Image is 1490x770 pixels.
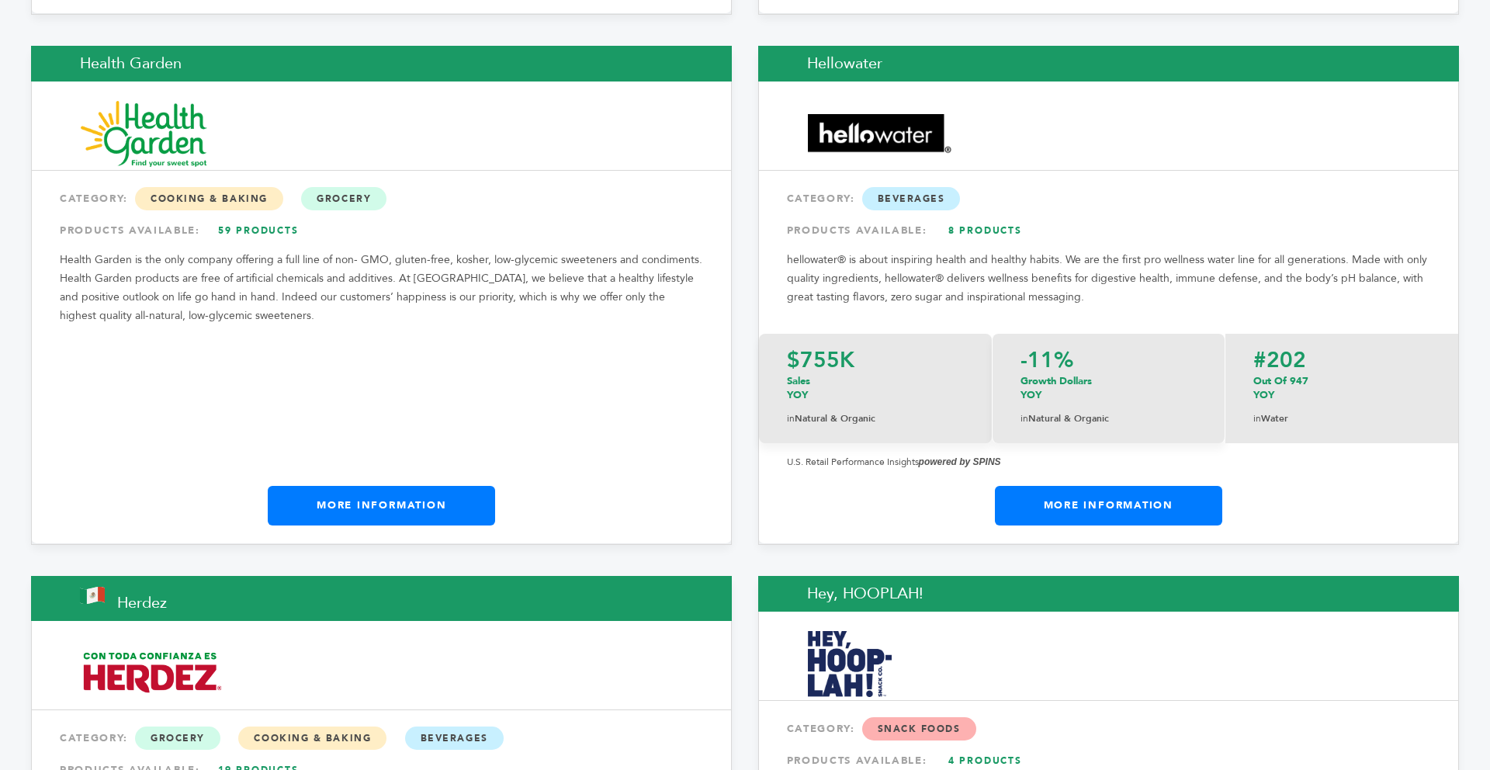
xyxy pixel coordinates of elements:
span: Grocery [135,727,220,750]
img: Herdez [81,647,224,699]
p: Water [1253,410,1430,428]
span: Snack Foods [862,717,976,741]
a: 59 Products [204,217,313,245]
p: hellowater® is about inspiring health and healthy habits. We are the first pro wellness water lin... [787,251,1430,307]
img: Hey, HOOPLAH! [808,631,892,697]
span: in [1253,412,1261,425]
p: -11% [1020,349,1197,371]
span: Beverages [862,187,961,210]
span: Cooking & Baking [135,187,283,210]
a: 8 Products [930,217,1039,245]
span: in [1020,412,1028,425]
h2: Hellowater [758,46,1459,82]
span: Grocery [301,187,386,210]
span: Beverages [405,727,504,750]
p: Natural & Organic [1020,410,1197,428]
div: PRODUCTS AVAILABLE: [60,217,703,245]
span: Cooking & Baking [238,727,386,750]
div: CATEGORY: [787,715,1430,743]
p: Growth Dollars [1020,374,1197,402]
a: More Information [268,486,495,525]
p: #202 [1253,349,1430,371]
img: Hellowater [808,114,951,155]
img: Health Garden [81,101,207,167]
div: CATEGORY: [60,724,703,752]
span: YOY [1020,388,1041,402]
a: More Information [995,486,1222,525]
p: Sales [787,374,964,402]
span: in [787,412,795,425]
p: Out of 947 [1253,374,1430,402]
p: $755K [787,349,964,371]
div: CATEGORY: [60,185,703,213]
p: U.S. Retail Performance Insights [787,453,1430,471]
div: CATEGORY: [787,185,1430,213]
strong: powered by SPINS [919,456,1001,467]
h2: Health Garden [31,46,732,82]
div: PRODUCTS AVAILABLE: [787,217,1430,245]
p: Health Garden is the only company offering a full line of non- GMO, gluten-free, kosher, low-glyc... [60,251,703,325]
p: Natural & Organic [787,410,964,428]
h2: Herdez [31,576,732,621]
img: This brand is from Mexico (MX) [80,587,105,604]
span: YOY [1253,388,1274,402]
h2: Hey, HOOPLAH! [758,576,1459,612]
span: YOY [787,388,808,402]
